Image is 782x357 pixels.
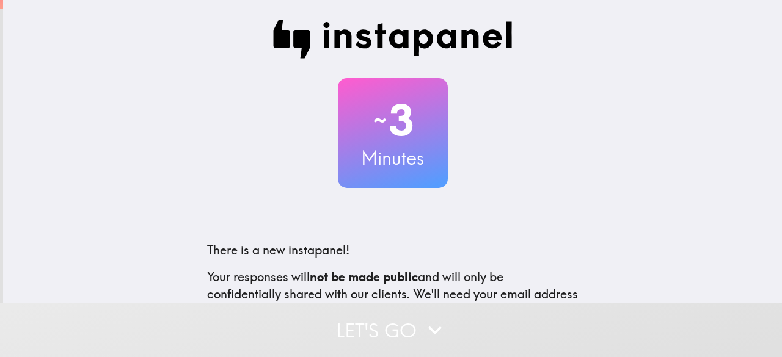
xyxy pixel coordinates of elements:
img: Instapanel [273,20,513,59]
p: Your responses will and will only be confidentially shared with our clients. We'll need your emai... [207,269,579,320]
h3: Minutes [338,145,448,171]
b: not be made public [310,269,418,284]
span: There is a new instapanel! [207,242,349,258]
h2: 3 [338,95,448,145]
span: ~ [371,102,389,139]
